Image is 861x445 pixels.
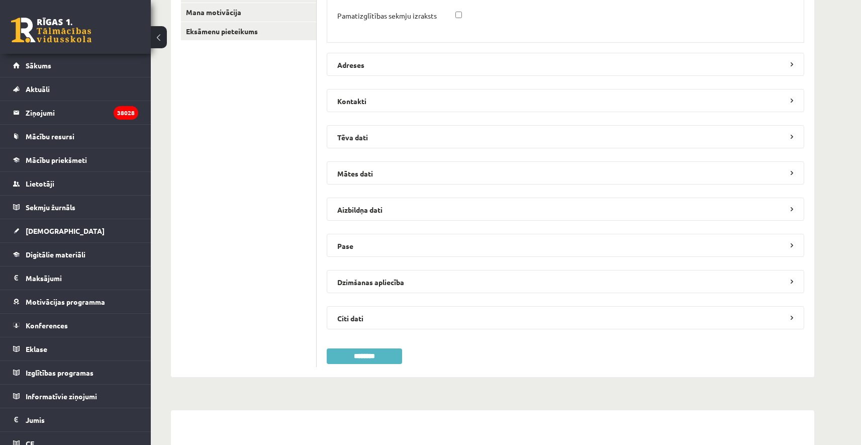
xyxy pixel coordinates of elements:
[327,125,804,148] legend: Tēva dati
[26,250,85,259] span: Digitālie materiāli
[26,415,45,424] span: Jumis
[13,290,138,313] a: Motivācijas programma
[26,61,51,70] span: Sākums
[327,306,804,329] legend: Citi dati
[13,266,138,290] a: Maksājumi
[11,18,91,43] a: Rīgas 1. Tālmācības vidusskola
[13,385,138,408] a: Informatīvie ziņojumi
[13,337,138,361] a: Eklase
[13,54,138,77] a: Sākums
[26,344,47,353] span: Eklase
[13,243,138,266] a: Digitālie materiāli
[327,89,804,112] legend: Kontakti
[13,408,138,431] a: Jumis
[26,321,68,330] span: Konferences
[327,198,804,221] legend: Aizbildņa dati
[26,392,97,401] span: Informatīvie ziņojumi
[26,84,50,94] span: Aktuāli
[26,266,138,290] legend: Maksājumi
[26,297,105,306] span: Motivācijas programma
[26,203,75,212] span: Sekmju žurnāls
[114,106,138,120] i: 38028
[181,3,316,22] a: Mana motivācija
[13,314,138,337] a: Konferences
[181,22,316,41] a: Eksāmenu pieteikums
[327,53,804,76] legend: Adreses
[26,179,54,188] span: Lietotāji
[13,77,138,101] a: Aktuāli
[26,368,93,377] span: Izglītības programas
[327,270,804,293] legend: Dzimšanas apliecība
[13,125,138,148] a: Mācību resursi
[327,234,804,257] legend: Pase
[13,361,138,384] a: Izglītības programas
[337,11,437,20] p: Pamatizglītības sekmju izraksts
[26,132,74,141] span: Mācību resursi
[13,148,138,171] a: Mācību priekšmeti
[26,101,138,124] legend: Ziņojumi
[26,226,105,235] span: [DEMOGRAPHIC_DATA]
[327,161,804,185] legend: Mātes dati
[13,196,138,219] a: Sekmju žurnāls
[13,219,138,242] a: [DEMOGRAPHIC_DATA]
[26,155,87,164] span: Mācību priekšmeti
[13,101,138,124] a: Ziņojumi38028
[13,172,138,195] a: Lietotāji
